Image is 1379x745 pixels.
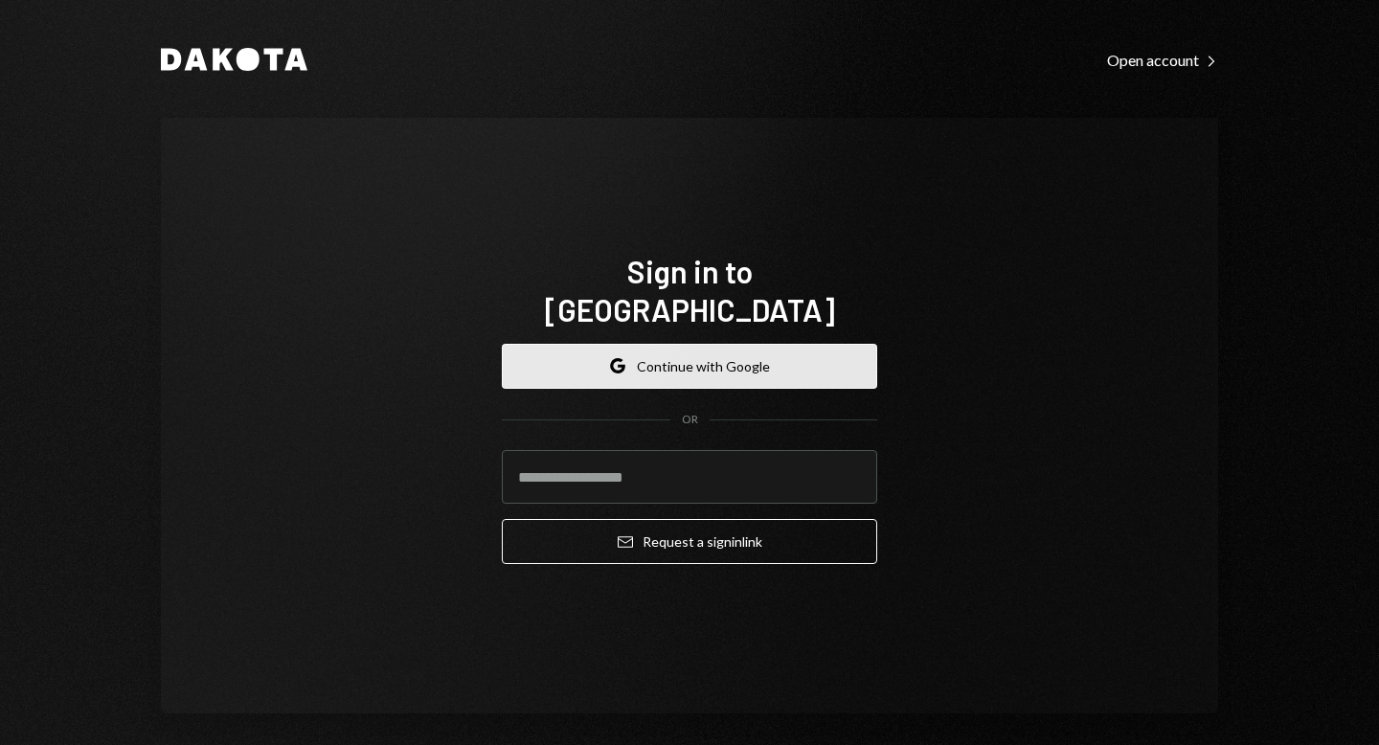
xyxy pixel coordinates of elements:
button: Continue with Google [502,344,877,389]
h1: Sign in to [GEOGRAPHIC_DATA] [502,252,877,328]
div: Open account [1107,51,1218,70]
div: OR [682,412,698,428]
button: Request a signinlink [502,519,877,564]
a: Open account [1107,49,1218,70]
